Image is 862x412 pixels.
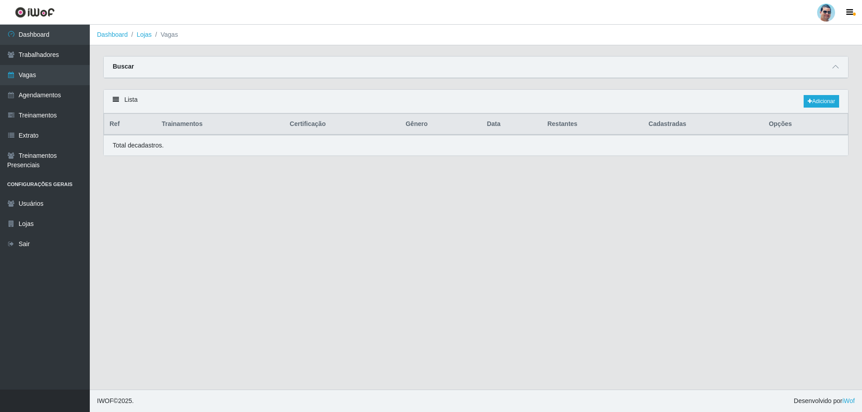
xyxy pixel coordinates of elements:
[284,114,400,135] th: Certificação
[15,7,55,18] img: CoreUI Logo
[90,25,862,45] nav: breadcrumb
[113,63,134,70] strong: Buscar
[643,114,764,135] th: Cadastradas
[152,30,178,39] li: Vagas
[156,114,284,135] th: Trainamentos
[97,397,114,404] span: IWOF
[794,396,855,406] span: Desenvolvido por
[542,114,643,135] th: Restantes
[136,31,151,38] a: Lojas
[804,95,839,108] a: Adicionar
[104,90,848,113] div: Lista
[113,141,164,150] p: Total de cadastros.
[400,114,481,135] th: Gênero
[763,114,848,135] th: Opções
[97,31,128,38] a: Dashboard
[481,114,542,135] th: Data
[104,114,157,135] th: Ref
[97,396,134,406] span: © 2025 .
[842,397,855,404] a: iWof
